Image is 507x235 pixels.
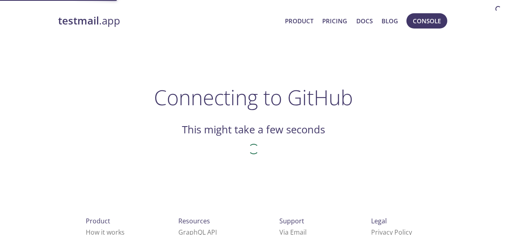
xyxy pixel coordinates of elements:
h1: Connecting to GitHub [154,85,353,109]
a: testmail.app [58,14,279,28]
a: Blog [382,16,398,26]
a: Product [285,16,313,26]
span: Product [86,217,110,225]
strong: testmail [58,14,99,28]
span: Console [413,16,441,26]
a: Pricing [322,16,347,26]
h2: This might take a few seconds [182,123,325,137]
a: Docs [356,16,373,26]
span: Resources [178,217,210,225]
button: Console [406,13,447,29]
span: Legal [371,217,387,225]
span: Support [279,217,304,225]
